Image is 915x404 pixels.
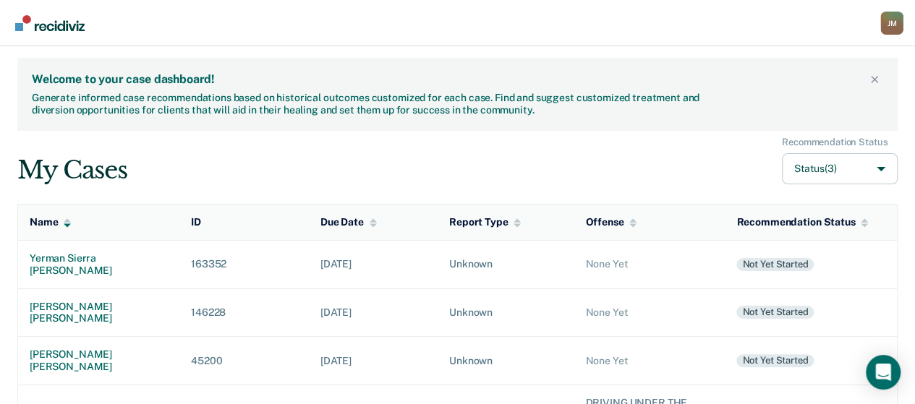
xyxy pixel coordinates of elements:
[880,12,903,35] button: Profile dropdown button
[736,354,814,367] div: Not yet started
[32,72,866,86] div: Welcome to your case dashboard!
[866,355,901,390] div: Open Intercom Messenger
[32,92,704,116] div: Generate informed case recommendations based on historical outcomes customized for each case. Fin...
[15,15,85,31] img: Recidiviz
[736,258,814,271] div: Not yet started
[30,252,168,277] div: yerman sierra [PERSON_NAME]
[191,216,201,228] div: ID
[736,306,814,319] div: Not yet started
[438,337,574,385] td: Unknown
[585,355,713,367] div: None Yet
[438,288,574,337] td: Unknown
[179,337,309,385] td: 45200
[585,216,637,228] div: Offense
[309,288,438,337] td: [DATE]
[438,240,574,288] td: Unknown
[309,240,438,288] td: [DATE]
[585,306,713,319] div: None Yet
[736,216,868,228] div: Recommendation Status
[17,155,127,185] div: My Cases
[179,240,309,288] td: 163352
[309,337,438,385] td: [DATE]
[449,216,521,228] div: Report Type
[30,348,168,373] div: [PERSON_NAME] [PERSON_NAME]
[179,288,309,337] td: 146228
[30,216,71,228] div: Name
[30,301,168,325] div: [PERSON_NAME] [PERSON_NAME]
[782,137,888,148] div: Recommendation Status
[880,12,903,35] div: J M
[782,153,898,184] button: Status(3)
[585,258,713,270] div: None Yet
[320,216,377,228] div: Due Date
